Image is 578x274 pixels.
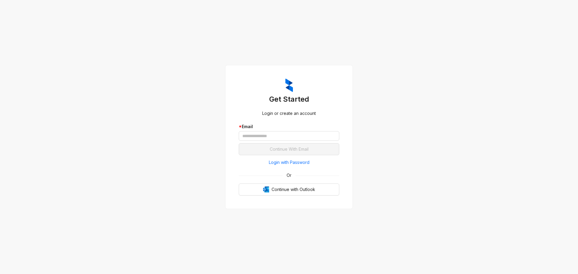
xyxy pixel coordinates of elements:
[239,94,339,104] h3: Get Started
[272,186,315,193] span: Continue with Outlook
[239,110,339,117] div: Login or create an account
[239,123,339,130] div: Email
[282,172,296,179] span: Or
[239,183,339,195] button: OutlookContinue with Outlook
[285,79,293,92] img: ZumaIcon
[263,186,269,192] img: Outlook
[269,159,309,166] span: Login with Password
[239,158,339,167] button: Login with Password
[239,143,339,155] button: Continue With Email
